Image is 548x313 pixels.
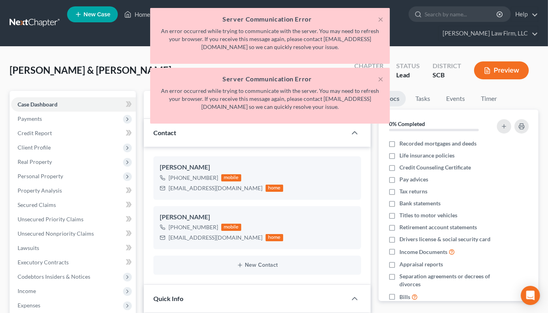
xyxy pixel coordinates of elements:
[160,262,355,268] button: New Contact
[399,199,441,207] span: Bank statements
[169,234,262,242] div: [EMAIL_ADDRESS][DOMAIN_NAME]
[169,184,262,192] div: [EMAIL_ADDRESS][DOMAIN_NAME]
[18,230,94,237] span: Unsecured Nonpriority Claims
[11,241,136,255] a: Lawsuits
[425,7,498,22] input: Search by name...
[399,223,477,231] span: Retirement account statements
[399,175,428,183] span: Pay advices
[399,152,455,159] span: Life insurance policies
[399,248,447,256] span: Income Documents
[153,129,176,136] span: Contact
[399,163,471,171] span: Credit Counseling Certificate
[521,286,540,305] div: Open Intercom Messenger
[18,287,36,294] span: Income
[157,74,383,84] h5: Server Communication Error
[157,87,383,111] p: An error occurred while trying to communicate with the server. You may need to refresh your brows...
[169,223,218,231] div: [PHONE_NUMBER]
[267,7,312,22] a: Payments
[399,211,457,219] span: Titles to motor vehicles
[399,140,477,148] span: Recorded mortgages and deeds
[399,235,490,243] span: Drivers license & social security card
[18,201,56,208] span: Secured Claims
[399,293,410,301] span: Bills
[18,187,62,194] span: Property Analysis
[169,174,218,182] div: [PHONE_NUMBER]
[18,130,52,136] span: Credit Report
[154,7,206,22] a: Client Portal
[120,7,154,22] a: Home
[511,7,538,22] a: Help
[221,224,241,231] div: mobile
[11,126,136,140] a: Credit Report
[18,302,40,309] span: Expenses
[399,272,492,288] span: Separation agreements or decrees of divorces
[18,144,51,151] span: Client Profile
[399,260,443,268] span: Appraisal reports
[153,295,183,302] span: Quick Info
[160,213,355,222] div: [PERSON_NAME]
[11,183,136,198] a: Property Analysis
[18,244,39,251] span: Lawsuits
[18,158,52,165] span: Real Property
[206,7,267,22] a: Directory Cases
[160,163,355,172] div: [PERSON_NAME]
[221,174,241,181] div: mobile
[157,27,383,51] p: An error occurred while trying to communicate with the server. You may need to refresh your brows...
[266,185,283,192] div: home
[18,173,63,179] span: Personal Property
[11,198,136,212] a: Secured Claims
[18,259,69,266] span: Executory Contracts
[11,226,136,241] a: Unsecured Nonpriority Claims
[378,74,383,84] button: ×
[11,255,136,270] a: Executory Contracts
[11,212,136,226] a: Unsecured Priority Claims
[18,273,90,280] span: Codebtors Insiders & Notices
[157,14,383,24] h5: Server Communication Error
[378,14,383,24] button: ×
[399,187,427,195] span: Tax returns
[266,234,283,241] div: home
[18,216,83,222] span: Unsecured Priority Claims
